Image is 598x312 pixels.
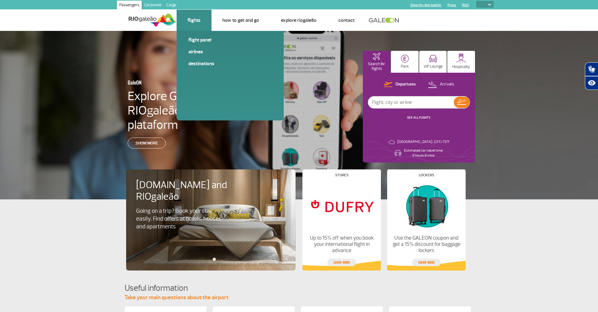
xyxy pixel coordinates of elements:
a: Press [448,3,456,7]
div: Plugin de acessibilidade da Hand Talk. [585,62,598,90]
p: Arrivals [440,81,454,87]
p: Take your main questions about the airport [125,294,473,301]
p: Hospitality [452,65,470,69]
a: Show more [128,138,166,149]
a: Cargo [164,1,179,11]
a: Explore RIOgaleão [281,17,316,23]
button: Abrir recursos assistivos. [585,76,598,90]
h4: Stores [335,173,349,177]
img: hospitality.svg [456,53,466,63]
a: Airlines [188,48,272,55]
p: Up to 15% off when you book your international flight in advance [308,235,376,254]
button: Abrir tradutor de língua de sinais. [585,62,598,76]
p: [GEOGRAPHIC_DATA]: 23°C/73°F [397,139,449,144]
img: airplaneHomeActive.svg [373,53,380,60]
p: Search for flights [366,62,387,71]
img: carParkingHome.svg [401,55,409,63]
a: Corporate [142,1,164,11]
h4: Useful information [125,282,473,294]
button: Arrivals [426,80,456,89]
p: Going on a trip? Book your stay easily. Find offers at hotels, houses and apartments [136,207,225,231]
a: Shop On-line GaleOn [410,3,441,7]
a: Destinations [188,60,272,67]
button: Hospitality [447,51,475,73]
img: vipRoom.svg [429,55,437,63]
h4: Lockers [419,173,434,177]
h4: [DOMAIN_NAME] and RIOgaleão [136,179,235,202]
a: Learn more [412,259,441,266]
a: Flights [187,17,201,23]
a: RQS [462,3,469,7]
p: Use the GALEON coupon and get a 15% discount for baggage lockers [392,235,460,254]
a: SEE ALL FLIGHTS [407,115,430,119]
h3: GaleON [128,76,232,89]
button: VIP Lounge [419,51,447,73]
a: Contact [338,17,355,23]
img: Lockers [392,182,460,230]
button: Search for flights [363,51,391,73]
button: SEE ALL FLIGHTS [405,115,432,120]
p: VIP Lounge [424,64,443,69]
a: Learn more [327,259,356,266]
p: Departures [396,81,416,87]
p: Park [401,64,409,69]
img: Stores [308,182,376,230]
input: Flight, city or airline [368,96,454,108]
p: Estimated car travel time: 6 hours 8 mins [404,148,443,158]
a: [DOMAIN_NAME] and RIOgaleãoGoing on a trip? Book your stay easily. Find offers at hotels, houses ... [136,179,286,231]
h4: Explore GaleON: RIOgaleão’s digital plataform [128,89,262,132]
a: How to get and go [222,17,259,23]
a: Flight panel [188,37,272,43]
a: Passengers [117,1,142,11]
button: Park [391,51,419,73]
button: Departures [382,80,418,89]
